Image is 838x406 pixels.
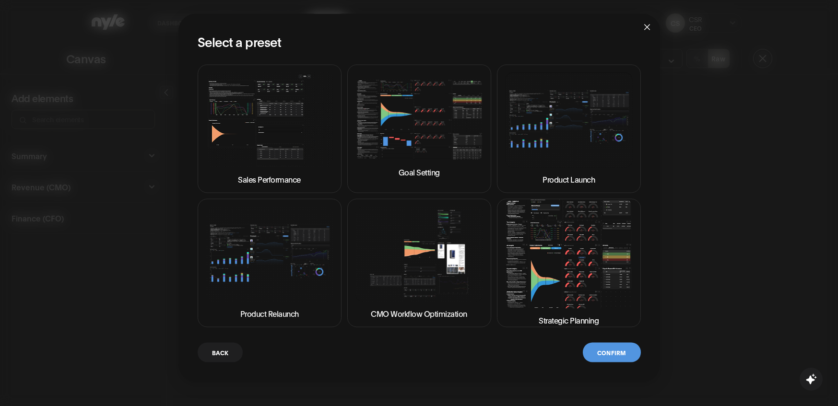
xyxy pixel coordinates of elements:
img: Product Launch [505,72,633,167]
button: Product Launch [497,64,641,193]
img: CMO Workflow Optimization [355,207,483,302]
button: Product Relaunch [198,198,342,327]
button: CMO Workflow Optimization [347,198,491,327]
button: Back [198,342,243,362]
button: Sales Performance [198,64,342,193]
p: Sales Performance [238,174,301,185]
img: Strategic Planning [505,199,633,308]
p: Strategic Planning [539,314,599,326]
p: Product Launch [543,174,595,185]
h2: Select a preset [198,33,641,49]
p: CMO Workflow Optimization [371,307,467,319]
img: Goal Setting [355,80,483,161]
p: Product Relaunch [240,308,299,319]
p: Goal Setting [399,166,440,177]
button: Close [634,13,660,39]
button: Confirm [583,342,640,362]
img: Product Relaunch [206,206,333,302]
span: close [643,23,651,31]
button: Goal Setting [347,64,491,193]
img: Sales Performance [206,72,333,167]
button: Strategic Planning [497,198,641,327]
